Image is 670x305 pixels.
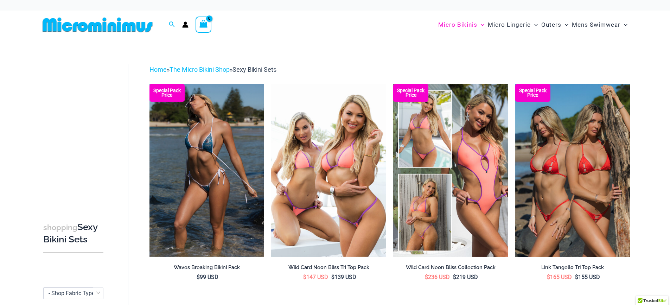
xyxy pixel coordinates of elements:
[331,274,356,280] bdi: 139 USD
[43,221,103,246] h3: Sexy Bikini Sets
[271,84,386,256] img: Wild Card Neon Bliss Tri Top Pack
[620,16,627,34] span: Menu Toggle
[197,274,200,280] span: $
[149,84,264,256] img: Waves Breaking Ocean 312 Top 456 Bottom 08
[453,274,478,280] bdi: 219 USD
[170,66,230,73] a: The Micro Bikini Shop
[575,274,578,280] span: $
[425,274,450,280] bdi: 236 USD
[515,84,630,256] a: Bikini Pack Bikini Pack BBikini Pack B
[531,16,538,34] span: Menu Toggle
[197,274,218,280] bdi: 99 USD
[561,16,568,34] span: Menu Toggle
[436,14,486,36] a: Micro BikinisMenu ToggleMenu Toggle
[196,17,212,33] a: View Shopping Cart, empty
[271,264,386,271] h2: Wild Card Neon Bliss Tri Top Pack
[271,264,386,273] a: Wild Card Neon Bliss Tri Top Pack
[575,274,600,280] bdi: 155 USD
[232,66,276,73] span: Sexy Bikini Sets
[515,88,550,97] b: Special Pack Price
[149,66,276,73] span: » »
[331,274,334,280] span: $
[44,288,103,299] span: - Shop Fabric Type
[570,14,629,36] a: Mens SwimwearMenu ToggleMenu Toggle
[453,274,456,280] span: $
[488,16,531,34] span: Micro Lingerie
[40,17,155,33] img: MM SHOP LOGO FLAT
[393,264,508,271] h2: Wild Card Neon Bliss Collection Pack
[547,274,572,280] bdi: 165 USD
[393,88,428,97] b: Special Pack Price
[149,88,185,97] b: Special Pack Price
[271,84,386,256] a: Wild Card Neon Bliss Tri Top PackWild Card Neon Bliss Tri Top Pack BWild Card Neon Bliss Tri Top ...
[425,274,428,280] span: $
[43,223,77,232] span: shopping
[515,264,630,273] a: Link Tangello Tri Top Pack
[541,16,561,34] span: Outers
[393,264,508,273] a: Wild Card Neon Bliss Collection Pack
[149,84,264,256] a: Waves Breaking Ocean 312 Top 456 Bottom 08 Waves Breaking Ocean 312 Top 456 Bottom 04Waves Breaki...
[43,59,107,199] iframe: TrustedSite Certified
[393,84,508,256] a: Collection Pack (7) Collection Pack B (1)Collection Pack B (1)
[486,14,540,36] a: Micro LingerieMenu ToggleMenu Toggle
[303,274,306,280] span: $
[540,14,570,36] a: OutersMenu ToggleMenu Toggle
[438,16,477,34] span: Micro Bikinis
[477,16,484,34] span: Menu Toggle
[169,20,175,29] a: Search icon link
[43,287,103,299] span: - Shop Fabric Type
[435,13,631,37] nav: Site Navigation
[572,16,620,34] span: Mens Swimwear
[547,274,550,280] span: $
[515,84,630,256] img: Bikini Pack
[393,84,508,256] img: Collection Pack (7)
[149,264,264,271] h2: Waves Breaking Bikini Pack
[149,66,167,73] a: Home
[49,290,95,297] span: - Shop Fabric Type
[182,21,189,28] a: Account icon link
[149,264,264,273] a: Waves Breaking Bikini Pack
[515,264,630,271] h2: Link Tangello Tri Top Pack
[303,274,328,280] bdi: 147 USD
